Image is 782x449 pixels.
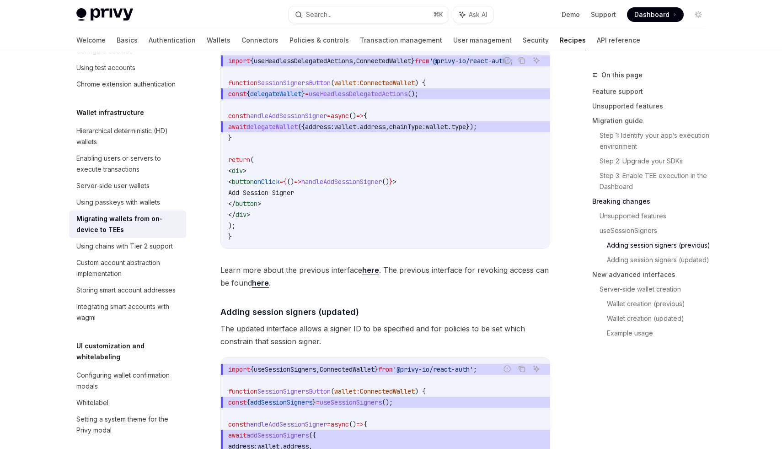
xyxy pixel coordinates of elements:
[562,10,580,19] a: Demo
[334,387,356,395] span: wallet
[117,29,138,51] a: Basics
[298,123,305,131] span: ({
[607,311,713,326] a: Wallet creation (updated)
[228,134,232,142] span: }
[228,189,294,197] span: Add Session Signer
[76,125,181,147] div: Hierarchical deterministic (HD) wallets
[241,29,279,51] a: Connectors
[415,57,429,65] span: from
[228,211,236,219] span: </
[429,57,510,65] span: '@privy-io/react-auth'
[362,265,379,275] a: here
[289,29,349,51] a: Policies & controls
[600,168,713,194] a: Step 3: Enable TEE execution in the Dashboard
[407,90,418,98] span: ();
[327,420,331,428] span: =
[305,123,334,131] span: address:
[76,397,108,408] div: Whitelabel
[592,267,713,282] a: New advanced interfaces
[364,420,367,428] span: {
[386,123,389,131] span: ,
[257,200,261,208] span: >
[69,367,186,395] a: Configuring wallet confirmation modals
[69,60,186,76] a: Using test accounts
[382,398,393,406] span: ();
[149,29,196,51] a: Authentication
[331,79,334,87] span: (
[246,90,250,98] span: {
[246,112,327,120] span: handleAddSessionSigner
[69,238,186,254] a: Using chains with Tier 2 support
[309,431,316,439] span: ({
[316,398,320,406] span: =
[220,306,359,318] span: Adding session signers (updated)
[501,363,513,375] button: Report incorrect code
[473,365,477,373] span: ;
[289,6,449,23] button: Search...⌘K
[530,363,542,375] button: Ask AI
[228,420,246,428] span: const
[228,222,236,230] span: );
[76,301,181,323] div: Integrating smart accounts with wagmi
[76,107,144,118] h5: Wallet infrastructure
[501,54,513,66] button: Report incorrect code
[228,156,250,164] span: return
[523,29,549,51] a: Security
[364,112,367,120] span: {
[254,178,279,186] span: onClick
[466,123,477,131] span: });
[600,128,713,154] a: Step 1: Identify your app’s execution environment
[389,178,393,186] span: }
[331,387,334,395] span: (
[252,278,269,288] a: here
[309,90,407,98] span: useHeadlessDelegatedActions
[76,341,186,362] h5: UI customization and whitelabeling
[306,9,332,20] div: Search...
[76,29,106,51] a: Welcome
[360,79,415,87] span: ConnectedWallet
[257,387,331,395] span: SessionSignersButton
[334,123,356,131] span: wallet
[228,431,246,439] span: await
[356,420,364,428] span: =>
[69,123,186,150] a: Hierarchical deterministic (HD) wallets
[69,254,186,282] a: Custom account abstraction implementation
[434,11,443,18] span: ⌘ K
[426,123,448,131] span: wallet
[327,112,331,120] span: =
[228,167,232,175] span: <
[69,150,186,178] a: Enabling users or servers to execute transactions
[236,211,246,219] span: div
[634,10,670,19] span: Dashboard
[591,10,616,19] a: Support
[691,7,706,22] button: Toggle dark mode
[415,79,426,87] span: ) {
[76,62,135,73] div: Using test accounts
[305,90,309,98] span: =
[627,7,684,22] a: Dashboard
[69,282,186,298] a: Storing smart account addresses
[360,123,386,131] span: address
[378,365,393,373] span: from
[76,414,181,436] div: Setting a system theme for the Privy modal
[246,420,327,428] span: handleAddSessionSigner
[250,90,301,98] span: delegateWallet
[76,180,150,191] div: Server-side user wallets
[69,395,186,411] a: Whitelabel
[331,112,349,120] span: async
[254,57,353,65] span: useHeadlessDelegatedActions
[516,54,528,66] button: Copy the contents from the code block
[451,123,466,131] span: type
[334,79,356,87] span: wallet
[76,8,133,21] img: light logo
[69,211,186,238] a: Migrating wallets from on-device to TEEs
[228,398,246,406] span: const
[301,90,305,98] span: }
[76,213,181,235] div: Migrating wallets from on-device to TEEs
[360,387,415,395] span: ConnectedWallet
[228,90,246,98] span: const
[228,200,236,208] span: </
[287,178,294,186] span: ()
[560,29,586,51] a: Recipes
[453,6,493,23] button: Ask AI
